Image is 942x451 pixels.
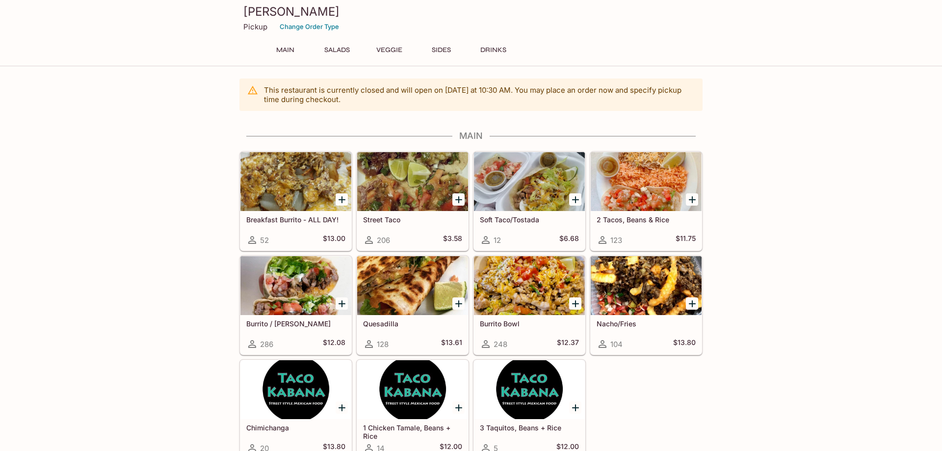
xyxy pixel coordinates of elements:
button: Veggie [367,43,411,57]
button: Add 2 Tacos, Beans & Rice [686,193,698,206]
a: Street Taco206$3.58 [357,152,469,251]
h5: Quesadilla [363,319,462,328]
h5: $12.37 [557,338,579,350]
h5: 3 Taquitos, Beans + Rice [480,424,579,432]
a: Soft Taco/Tostada12$6.68 [473,152,585,251]
h5: $13.61 [441,338,462,350]
span: 123 [610,236,622,245]
button: Main [263,43,307,57]
button: Change Order Type [275,19,343,34]
p: Pickup [243,22,267,31]
span: 12 [494,236,501,245]
span: 128 [377,340,389,349]
a: Breakfast Burrito - ALL DAY!52$13.00 [240,152,352,251]
button: Add Burrito / Cali Burrito [336,297,348,310]
a: 2 Tacos, Beans & Rice123$11.75 [590,152,702,251]
button: Add Burrito Bowl [569,297,581,310]
h5: 2 Tacos, Beans & Rice [597,215,696,224]
button: Salads [315,43,359,57]
h5: Nacho/Fries [597,319,696,328]
button: Add Quesadilla [452,297,465,310]
button: Add Nacho/Fries [686,297,698,310]
h5: Street Taco [363,215,462,224]
div: Soft Taco/Tostada [474,152,585,211]
span: 286 [260,340,273,349]
a: Quesadilla128$13.61 [357,256,469,355]
span: 104 [610,340,623,349]
h5: Soft Taco/Tostada [480,215,579,224]
h5: $13.80 [673,338,696,350]
a: Burrito Bowl248$12.37 [473,256,585,355]
a: Burrito / [PERSON_NAME]286$12.08 [240,256,352,355]
h5: $12.08 [323,338,345,350]
h5: $13.00 [323,234,345,246]
button: Add Breakfast Burrito - ALL DAY! [336,193,348,206]
div: 3 Taquitos, Beans + Rice [474,360,585,419]
button: Add Soft Taco/Tostada [569,193,581,206]
div: Quesadilla [357,256,468,315]
button: Add Chimichanga [336,401,348,414]
button: Add Street Taco [452,193,465,206]
h5: Burrito / [PERSON_NAME] [246,319,345,328]
h5: Burrito Bowl [480,319,579,328]
button: Sides [419,43,463,57]
button: Add 1 Chicken Tamale, Beans + Rice [452,401,465,414]
div: Burrito / Cali Burrito [240,256,351,315]
div: Street Taco [357,152,468,211]
div: Breakfast Burrito - ALL DAY! [240,152,351,211]
h5: Chimichanga [246,424,345,432]
h5: $3.58 [443,234,462,246]
span: 206 [377,236,390,245]
h5: 1 Chicken Tamale, Beans + Rice [363,424,462,440]
span: 248 [494,340,507,349]
span: 52 [260,236,269,245]
div: 2 Tacos, Beans & Rice [591,152,702,211]
h4: Main [239,131,703,141]
div: Nacho/Fries [591,256,702,315]
div: 1 Chicken Tamale, Beans + Rice [357,360,468,419]
div: Chimichanga [240,360,351,419]
p: This restaurant is currently closed and will open on [DATE] at 10:30 AM . You may place an order ... [264,85,695,104]
h5: $6.68 [559,234,579,246]
button: Drinks [471,43,515,57]
h3: [PERSON_NAME] [243,4,699,19]
h5: $11.75 [676,234,696,246]
button: Add 3 Taquitos, Beans + Rice [569,401,581,414]
h5: Breakfast Burrito - ALL DAY! [246,215,345,224]
a: Nacho/Fries104$13.80 [590,256,702,355]
div: Burrito Bowl [474,256,585,315]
